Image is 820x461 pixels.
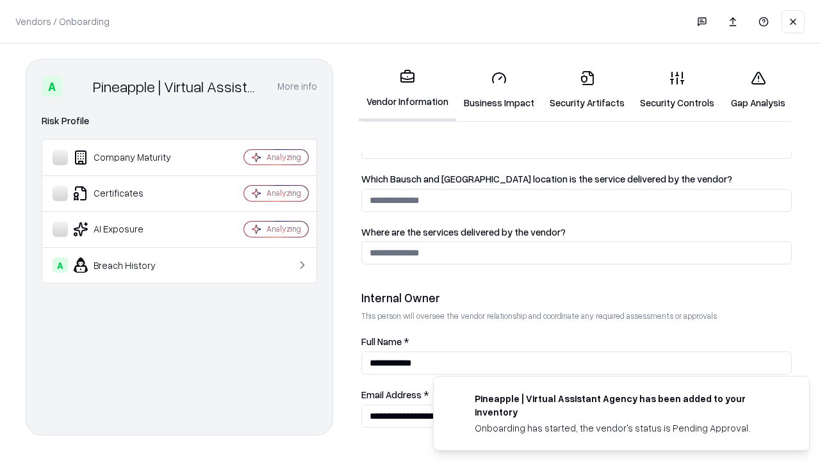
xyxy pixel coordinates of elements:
[93,76,262,97] div: Pineapple | Virtual Assistant Agency
[361,290,792,305] div: Internal Owner
[42,76,62,97] div: A
[361,227,792,237] label: Where are the services delivered by the vendor?
[722,60,794,120] a: Gap Analysis
[456,60,542,120] a: Business Impact
[53,186,206,201] div: Certificates
[53,150,206,165] div: Company Maturity
[42,113,317,129] div: Risk Profile
[361,311,792,321] p: This person will oversee the vendor relationship and coordinate any required assessments or appro...
[277,75,317,98] button: More info
[266,188,301,198] div: Analyzing
[361,174,792,184] label: Which Bausch and [GEOGRAPHIC_DATA] location is the service delivered by the vendor?
[266,223,301,234] div: Analyzing
[266,152,301,163] div: Analyzing
[359,59,456,121] a: Vendor Information
[67,76,88,97] img: Pineapple | Virtual Assistant Agency
[449,392,464,407] img: trypineapple.com
[475,392,778,419] div: Pineapple | Virtual Assistant Agency has been added to your inventory
[361,390,792,400] label: Email Address *
[632,60,722,120] a: Security Controls
[53,222,206,237] div: AI Exposure
[475,421,778,435] div: Onboarding has started, the vendor's status is Pending Approval.
[361,337,792,346] label: Full Name *
[15,15,110,28] p: Vendors / Onboarding
[53,257,206,273] div: Breach History
[53,257,68,273] div: A
[542,60,632,120] a: Security Artifacts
